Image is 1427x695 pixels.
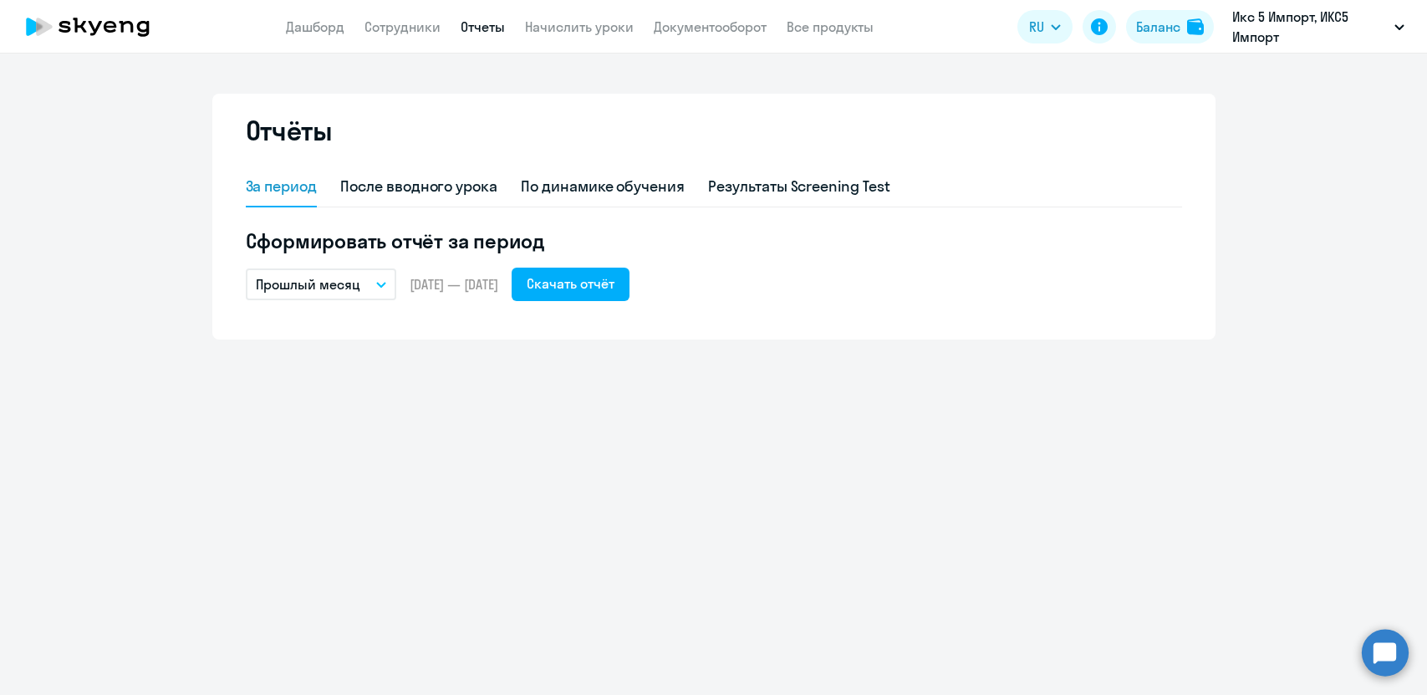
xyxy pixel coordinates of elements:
[246,114,333,147] h2: Отчёты
[1136,17,1180,37] div: Баланс
[1187,18,1204,35] img: balance
[1232,7,1388,47] p: Икс 5 Импорт, ИКС5 Импорт
[286,18,344,35] a: Дашборд
[246,176,318,197] div: За период
[246,268,396,300] button: Прошлый месяц
[1224,7,1413,47] button: Икс 5 Импорт, ИКС5 Импорт
[527,273,614,294] div: Скачать отчёт
[461,18,505,35] a: Отчеты
[246,227,1182,254] h5: Сформировать отчёт за период
[256,274,360,294] p: Прошлый месяц
[410,275,498,294] span: [DATE] — [DATE]
[364,18,441,35] a: Сотрудники
[1029,17,1044,37] span: RU
[708,176,890,197] div: Результаты Screening Test
[512,268,629,301] button: Скачать отчёт
[654,18,767,35] a: Документооборот
[1017,10,1073,43] button: RU
[340,176,497,197] div: После вводного урока
[787,18,874,35] a: Все продукты
[1126,10,1214,43] button: Балансbalance
[525,18,634,35] a: Начислить уроки
[521,176,685,197] div: По динамике обучения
